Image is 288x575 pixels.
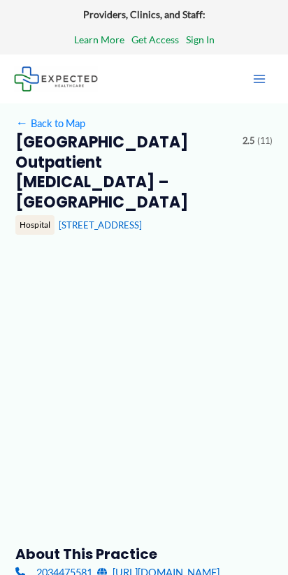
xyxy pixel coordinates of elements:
button: Main menu toggle [245,64,274,94]
strong: Providers, Clinics, and Staff: [83,8,206,20]
a: [STREET_ADDRESS] [59,219,142,231]
h2: [GEOGRAPHIC_DATA] Outpatient [MEDICAL_DATA] – [GEOGRAPHIC_DATA] [15,133,232,212]
div: Hospital [15,215,55,235]
img: Expected Healthcare Logo - side, dark font, small [14,66,98,91]
span: 2.5 [243,133,254,150]
span: ← [15,117,28,129]
span: (11) [257,133,273,150]
h3: About this practice [15,545,272,563]
a: ←Back to Map [15,114,85,133]
a: Sign In [186,31,215,49]
a: Get Access [131,31,179,49]
a: Learn More [74,31,124,49]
